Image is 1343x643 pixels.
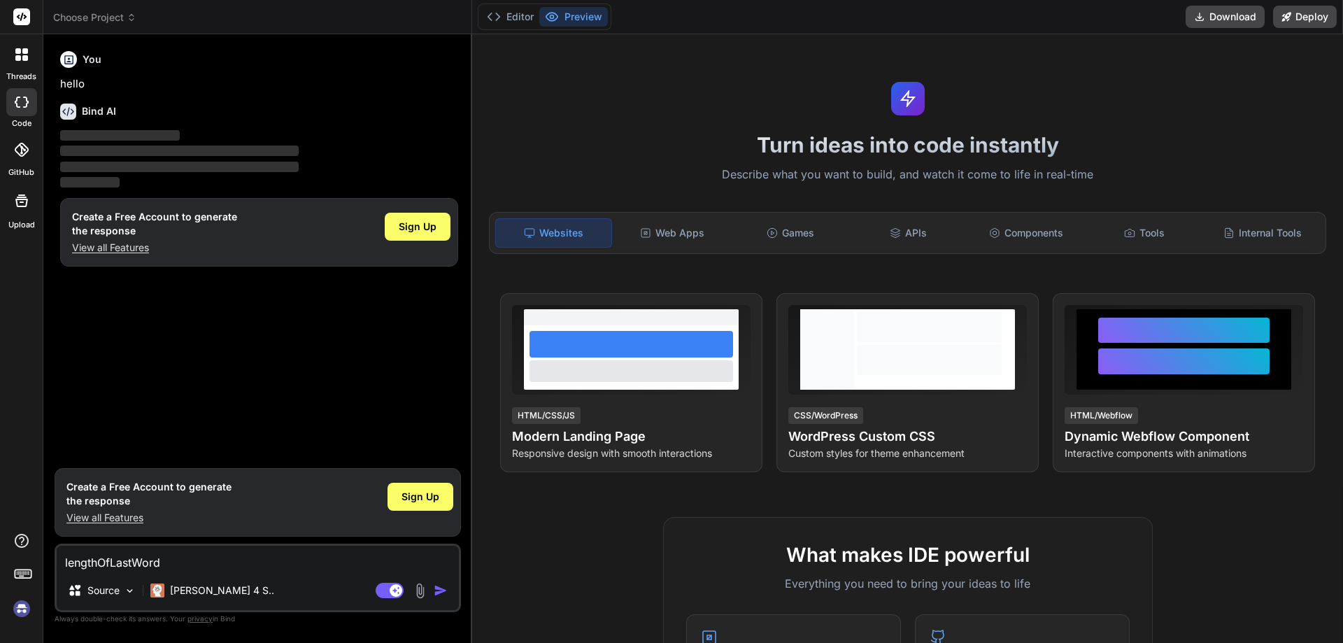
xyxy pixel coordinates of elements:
[434,584,448,598] img: icon
[66,480,232,508] h1: Create a Free Account to generate the response
[6,71,36,83] label: threads
[481,166,1335,184] p: Describe what you want to build, and watch it come to life in real-time
[969,218,1084,248] div: Components
[8,167,34,178] label: GitHub
[1186,6,1265,28] button: Download
[1065,427,1303,446] h4: Dynamic Webflow Component
[82,104,116,118] h6: Bind AI
[72,210,237,238] h1: Create a Free Account to generate the response
[60,130,180,141] span: ‌
[495,218,612,248] div: Websites
[539,7,608,27] button: Preview
[686,575,1130,592] p: Everything you need to bring your ideas to life
[60,76,458,92] p: hello
[170,584,274,598] p: [PERSON_NAME] 4 S..
[788,407,863,424] div: CSS/WordPress
[412,583,428,599] img: attachment
[10,597,34,621] img: signin
[399,220,436,234] span: Sign Up
[150,584,164,598] img: Claude 4 Sonnet
[402,490,439,504] span: Sign Up
[60,162,299,172] span: ‌
[615,218,730,248] div: Web Apps
[72,241,237,255] p: View all Features
[53,10,136,24] span: Choose Project
[788,446,1027,460] p: Custom styles for theme enhancement
[1205,218,1320,248] div: Internal Tools
[481,132,1335,157] h1: Turn ideas into code instantly
[187,614,213,623] span: privacy
[1273,6,1337,28] button: Deploy
[1065,407,1138,424] div: HTML/Webflow
[55,612,461,626] p: Always double-check its answers. Your in Bind
[12,118,31,129] label: code
[8,219,35,231] label: Upload
[733,218,848,248] div: Games
[481,7,539,27] button: Editor
[1065,446,1303,460] p: Interactive components with animations
[851,218,966,248] div: APIs
[512,446,751,460] p: Responsive design with smooth interactions
[512,427,751,446] h4: Modern Landing Page
[87,584,120,598] p: Source
[66,511,232,525] p: View all Features
[512,407,581,424] div: HTML/CSS/JS
[57,546,459,571] textarea: lengthOfLastWord
[124,585,136,597] img: Pick Models
[60,177,120,188] span: ‌
[686,540,1130,570] h2: What makes IDE powerful
[1087,218,1202,248] div: Tools
[83,52,101,66] h6: You
[60,146,299,156] span: ‌
[788,427,1027,446] h4: WordPress Custom CSS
